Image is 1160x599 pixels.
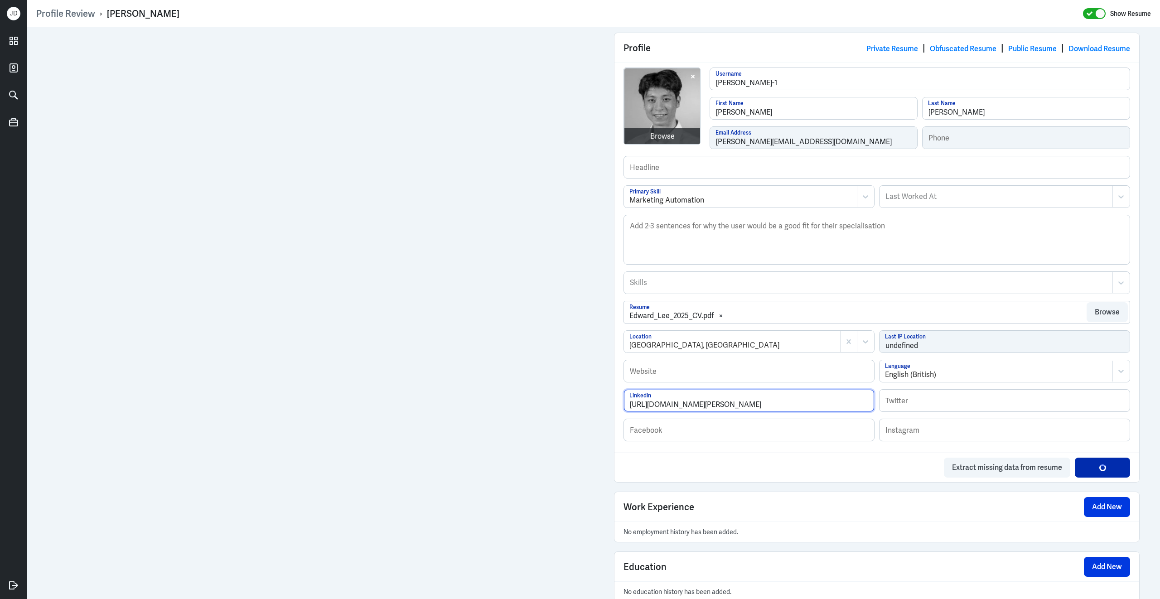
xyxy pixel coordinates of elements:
button: Add New [1084,557,1130,577]
a: Obfuscated Resume [930,44,996,53]
a: Profile Review [36,8,95,19]
p: No employment history has been added. [623,527,1130,537]
button: Browse [1087,302,1128,322]
p: › [95,8,107,19]
div: J D [7,7,20,20]
div: | | | [866,41,1130,55]
input: Last IP Location [880,331,1130,353]
div: Profile [614,33,1139,63]
input: Twitter [880,390,1130,411]
button: Extract missing data from resume [944,458,1070,478]
span: Work Experience [623,500,694,514]
input: Facebook [624,419,874,441]
input: Linkedin [624,390,874,411]
a: Public Resume [1008,44,1057,53]
div: Edward_Lee_2025_CV.pdf [629,310,714,321]
button: Save Profile [1075,458,1130,478]
input: Website [624,360,874,382]
label: Show Resume [1110,8,1151,19]
a: Download Resume [1068,44,1130,53]
input: Email Address [710,127,917,149]
div: Browse [650,131,675,142]
div: [PERSON_NAME] [107,8,179,19]
iframe: To enrich screen reader interactions, please activate Accessibility in Grammarly extension settings [48,36,573,590]
p: No education history has been added. [623,586,1130,597]
a: Private Resume [866,44,918,53]
input: Last Name [923,97,1130,119]
img: Screenshot_2025-10-07_at_11.23.05.jpg [624,68,701,145]
input: Phone [923,127,1130,149]
span: Education [623,560,667,574]
input: Username [710,68,1130,90]
input: Instagram [880,419,1130,441]
input: Headline [624,156,1130,178]
input: First Name [710,97,917,119]
button: Add New [1084,497,1130,517]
